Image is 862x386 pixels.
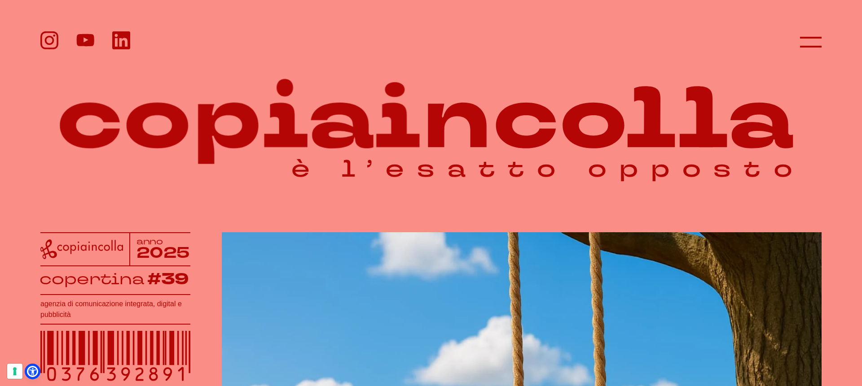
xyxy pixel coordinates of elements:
[148,268,190,291] tspan: #39
[40,269,144,289] tspan: copertina
[40,299,190,320] h1: agenzia di comunicazione integrata, digital e pubblicità
[136,236,163,247] tspan: anno
[7,364,22,379] button: Le tue preferenze relative al consenso per le tecnologie di tracciamento
[136,243,191,264] tspan: 2025
[27,366,38,377] a: Open Accessibility Menu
